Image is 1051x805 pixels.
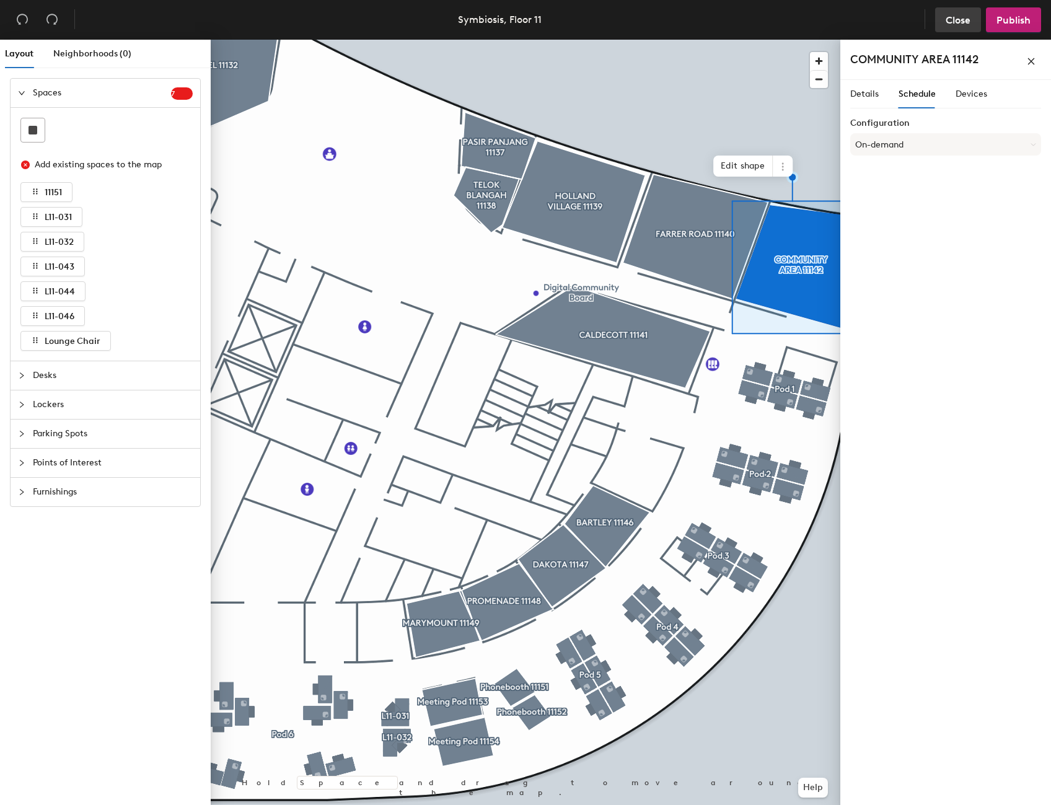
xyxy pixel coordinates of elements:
span: Parking Spots [33,420,193,448]
button: L11-046 [20,306,85,326]
label: Configuration [850,118,1041,128]
span: Layout [5,48,33,59]
span: collapsed [18,430,25,438]
span: close-circle [21,161,30,169]
span: Devices [956,89,987,99]
span: Furnishings [33,478,193,506]
span: Points of Interest [33,449,193,477]
span: Spaces [33,79,171,107]
span: L11-032 [45,237,74,247]
span: Details [850,89,879,99]
span: L11-044 [45,286,75,297]
div: Symbiosis, Floor 11 [458,12,542,27]
button: Redo (⌘ + ⇧ + Z) [40,7,64,32]
span: Desks [33,361,193,390]
button: Help [798,778,828,798]
span: 7 [171,89,193,98]
span: expanded [18,89,25,97]
button: On-demand [850,133,1041,156]
span: L11-046 [45,311,74,322]
span: close [1027,57,1036,66]
button: L11-044 [20,281,86,301]
span: collapsed [18,372,25,379]
button: L11-031 [20,207,82,227]
span: L11-043 [45,262,74,272]
span: 11151 [45,187,62,198]
span: Neighborhoods (0) [53,48,131,59]
span: Publish [996,14,1031,26]
span: Lounge Chair [45,336,100,346]
sup: 7 [171,87,193,100]
span: Lockers [33,390,193,419]
button: Close [935,7,981,32]
span: collapsed [18,459,25,467]
span: undo [16,13,29,25]
button: 11151 [20,182,73,202]
div: Add existing spaces to the map [35,158,182,172]
button: Undo (⌘ + Z) [10,7,35,32]
span: Close [946,14,970,26]
span: collapsed [18,401,25,408]
h4: COMMUNITY AREA 11142 [850,51,978,68]
button: L11-043 [20,257,85,276]
span: Edit shape [713,156,773,177]
button: L11-032 [20,232,84,252]
span: collapsed [18,488,25,496]
span: L11-031 [45,212,72,222]
span: Schedule [899,89,936,99]
button: Lounge Chair [20,331,111,351]
button: Publish [986,7,1041,32]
